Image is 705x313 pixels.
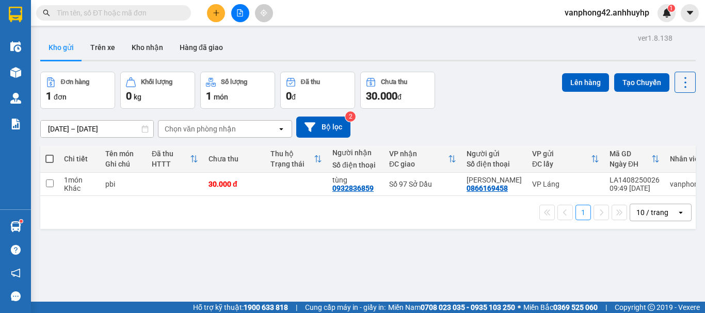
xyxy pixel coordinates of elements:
[389,180,456,188] div: Số 97 Sở Dầu
[562,73,609,92] button: Lên hàng
[523,302,598,313] span: Miền Bắc
[277,125,285,133] svg: open
[244,303,288,311] strong: 1900 633 818
[397,93,402,101] span: đ
[518,305,521,309] span: ⚪️
[209,180,260,188] div: 30.000 đ
[265,145,327,173] th: Toggle SortBy
[105,180,141,188] div: pbi
[360,72,435,109] button: Chưa thu30.000đ
[165,124,236,134] div: Chọn văn phòng nhận
[532,160,591,168] div: ĐC lấy
[610,150,651,158] div: Mã GD
[141,78,172,86] div: Khối lượng
[40,72,115,109] button: Đơn hàng1đơn
[681,4,699,22] button: caret-down
[82,35,123,60] button: Trên xe
[11,291,21,301] span: message
[10,67,21,78] img: warehouse-icon
[105,150,141,158] div: Tên món
[270,150,314,158] div: Thu hộ
[366,90,397,102] span: 30.000
[669,5,673,12] span: 1
[126,90,132,102] span: 0
[610,184,660,192] div: 09:49 [DATE]
[260,9,267,17] span: aim
[286,90,292,102] span: 0
[389,150,448,158] div: VP nhận
[636,207,668,218] div: 10 / trang
[61,78,89,86] div: Đơn hàng
[381,78,407,86] div: Chưa thu
[280,72,355,109] button: Đã thu0đ
[120,72,195,109] button: Khối lượng0kg
[236,9,244,17] span: file-add
[604,145,665,173] th: Toggle SortBy
[296,302,297,313] span: |
[332,149,379,157] div: Người nhận
[64,176,95,184] div: 1 món
[332,176,379,184] div: tùng
[9,7,22,22] img: logo-vxr
[575,205,591,220] button: 1
[388,302,515,313] span: Miền Nam
[553,303,598,311] strong: 0369 525 060
[292,93,296,101] span: đ
[171,35,231,60] button: Hàng đã giao
[213,9,220,17] span: plus
[296,117,350,138] button: Bộ lọc
[467,160,522,168] div: Số điện thoại
[255,4,273,22] button: aim
[556,6,658,19] span: vanphong42.anhhuyhp
[214,93,228,101] span: món
[54,93,67,101] span: đơn
[332,161,379,169] div: Số điện thoại
[532,180,599,188] div: VP Láng
[301,78,320,86] div: Đã thu
[200,72,275,109] button: Số lượng1món
[421,303,515,311] strong: 0708 023 035 - 0935 103 250
[11,245,21,255] span: question-circle
[11,268,21,278] span: notification
[152,160,190,168] div: HTTT
[467,150,522,158] div: Người gửi
[206,90,212,102] span: 1
[10,221,21,232] img: warehouse-icon
[305,302,386,313] span: Cung cấp máy in - giấy in:
[638,32,672,44] div: ver 1.8.138
[64,155,95,163] div: Chi tiết
[527,145,604,173] th: Toggle SortBy
[345,111,356,122] sup: 2
[10,119,21,129] img: solution-icon
[152,150,190,158] div: Đã thu
[221,78,247,86] div: Số lượng
[685,8,695,18] span: caret-down
[662,8,671,18] img: icon-new-feature
[46,90,52,102] span: 1
[40,35,82,60] button: Kho gửi
[20,220,23,223] sup: 1
[193,302,288,313] span: Hỗ trợ kỹ thuật:
[614,73,669,92] button: Tạo Chuyến
[209,155,260,163] div: Chưa thu
[147,145,203,173] th: Toggle SortBy
[389,160,448,168] div: ĐC giao
[384,145,461,173] th: Toggle SortBy
[64,184,95,192] div: Khác
[43,9,50,17] span: search
[610,176,660,184] div: LA1408250026
[134,93,141,101] span: kg
[677,208,685,217] svg: open
[123,35,171,60] button: Kho nhận
[648,304,655,311] span: copyright
[605,302,607,313] span: |
[332,184,374,192] div: 0932836859
[270,160,314,168] div: Trạng thái
[467,184,508,192] div: 0866169458
[57,7,179,19] input: Tìm tên, số ĐT hoặc mã đơn
[231,4,249,22] button: file-add
[532,150,591,158] div: VP gửi
[105,160,141,168] div: Ghi chú
[10,41,21,52] img: warehouse-icon
[610,160,651,168] div: Ngày ĐH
